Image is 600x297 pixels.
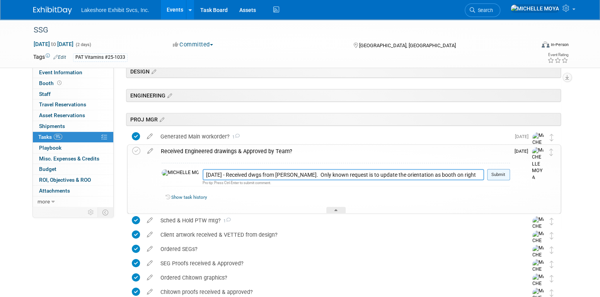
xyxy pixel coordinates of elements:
a: edit [143,231,157,238]
img: MICHELLE MOYA [532,245,544,279]
i: Move task [550,289,554,297]
a: edit [143,246,157,253]
span: 1 [221,218,231,224]
div: SEG Proofs received & Approved? [157,257,517,270]
span: ROI, Objectives & ROO [39,177,91,183]
span: Tasks [38,134,62,140]
span: to [50,41,57,47]
div: Pro tip: Press Ctrl-Enter to submit comment. [203,180,484,185]
button: Committed [170,41,216,49]
span: Budget [39,166,56,172]
span: 1 [230,135,240,140]
div: Ordered Chitown graphics? [157,271,517,284]
a: Booth [33,78,113,89]
a: Edit sections [165,91,172,99]
a: Event Information [33,67,113,78]
a: Show task history [171,195,207,200]
td: Toggle Event Tabs [98,207,114,217]
span: Booth [39,80,63,86]
img: MICHELLE MOYA [532,132,544,166]
a: Budget [33,164,113,174]
a: Misc. Expenses & Credits [33,154,113,164]
span: Misc. Expenses & Credits [39,155,99,162]
div: DESIGN [126,65,561,78]
span: Playbook [39,145,61,151]
img: MICHELLE MOYA [162,169,199,176]
span: Booth not reserved yet [56,80,63,86]
div: PROJ MGR [126,113,561,126]
a: edit [143,148,157,155]
a: edit [143,217,157,224]
a: Shipments [33,121,113,131]
img: MICHELLE MOYA [532,230,544,265]
a: Attachments [33,186,113,196]
span: Shipments [39,123,65,129]
span: Travel Reservations [39,101,86,108]
div: Received Engineered drawings & Approved by Team? [157,145,510,158]
div: Event Rating [547,53,568,57]
img: Format-Inperson.png [542,41,549,48]
span: 9% [54,134,62,140]
a: Tasks9% [33,132,113,142]
div: SSG [31,23,523,37]
span: Event Information [39,69,82,75]
a: edit [143,288,157,295]
span: Asset Reservations [39,112,85,118]
i: Move task [550,275,554,282]
div: Ordered SEGs? [157,242,517,256]
img: MICHELLE MOYA [510,4,559,13]
span: Staff [39,91,51,97]
i: Move task [550,246,554,254]
i: Move task [549,148,553,156]
i: Move task [550,232,554,239]
a: Playbook [33,143,113,153]
img: MICHELLE MOYA [532,259,544,293]
span: Attachments [39,188,70,194]
td: Personalize Event Tab Strip [84,207,98,217]
span: Lakeshore Exhibit Svcs, Inc. [81,7,149,13]
a: edit [143,260,157,267]
a: Staff [33,89,113,99]
td: Tags [33,53,66,62]
img: ExhibitDay [33,7,72,14]
img: MICHELLE MOYA [532,216,544,250]
div: Event Format [489,40,569,52]
div: In-Person [551,42,569,48]
a: ROI, Objectives & ROO [33,175,113,185]
button: Submit [487,169,510,181]
span: [DATE] [515,148,532,154]
span: [DATE] [515,134,532,139]
a: Edit sections [150,67,156,75]
div: PAT Vitamins #25-1033 [73,53,128,61]
div: Generated Main workorder? [157,130,510,143]
i: Move task [550,218,554,225]
i: Move task [550,134,554,141]
a: more [33,196,113,207]
i: Move task [550,261,554,268]
a: Search [465,3,500,17]
a: Edit [53,55,66,60]
a: edit [143,133,157,140]
a: edit [143,274,157,281]
a: Travel Reservations [33,99,113,110]
div: Client artwork received & VETTED from design? [157,228,517,241]
div: ENGINEERING [126,89,561,102]
span: [GEOGRAPHIC_DATA], [GEOGRAPHIC_DATA] [359,43,455,48]
span: Search [475,7,493,13]
span: more [37,198,50,205]
span: (2 days) [75,42,91,47]
a: Asset Reservations [33,110,113,121]
span: [DATE] [DATE] [33,41,74,48]
a: Edit sections [158,115,164,123]
img: MICHELLE MOYA [532,147,544,181]
div: Sched & Hold PTW mtg? [157,214,517,227]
